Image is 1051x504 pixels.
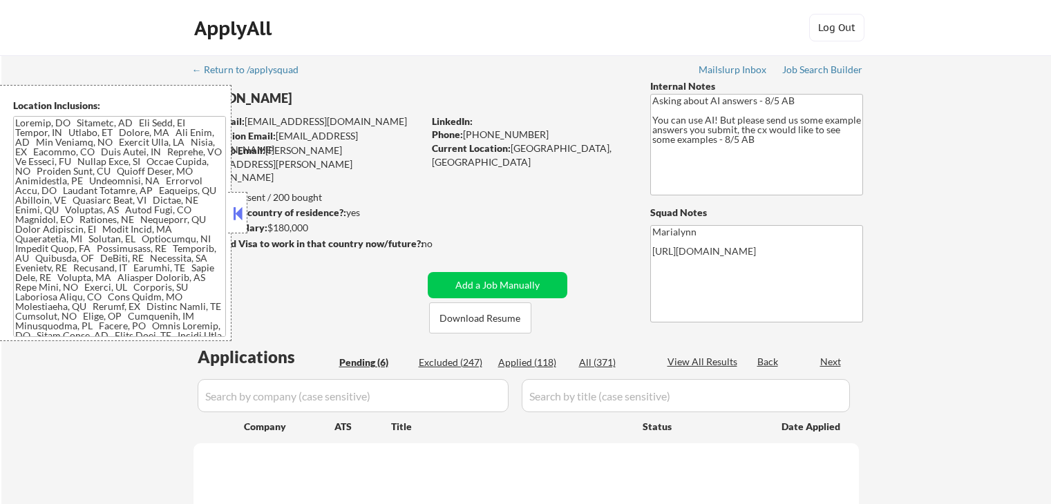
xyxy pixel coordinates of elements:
[428,272,567,298] button: Add a Job Manually
[650,79,863,93] div: Internal Notes
[429,302,531,333] button: Download Resume
[193,191,423,204] div: 118 sent / 200 bought
[192,65,312,75] div: ← Return to /applysquad
[498,356,567,369] div: Applied (118)
[432,128,463,140] strong: Phone:
[757,355,779,369] div: Back
[432,128,627,142] div: [PHONE_NUMBER]
[667,355,741,369] div: View All Results
[194,115,423,128] div: [EMAIL_ADDRESS][DOMAIN_NAME]
[198,349,334,365] div: Applications
[422,237,461,251] div: no
[244,420,334,434] div: Company
[820,355,842,369] div: Next
[193,90,477,107] div: [PERSON_NAME]
[432,142,511,154] strong: Current Location:
[643,414,761,438] div: Status
[432,142,627,168] div: [GEOGRAPHIC_DATA], [GEOGRAPHIC_DATA]
[699,65,768,75] div: Mailslurp Inbox
[193,238,424,249] strong: Will need Visa to work in that country now/future?:
[194,17,276,40] div: ApplyAll
[193,144,423,184] div: [PERSON_NAME][EMAIL_ADDRESS][PERSON_NAME][DOMAIN_NAME]
[193,206,419,220] div: yes
[699,64,768,78] a: Mailslurp Inbox
[522,379,850,412] input: Search by title (case sensitive)
[192,64,312,78] a: ← Return to /applysquad
[194,129,423,156] div: [EMAIL_ADDRESS][DOMAIN_NAME]
[782,64,863,78] a: Job Search Builder
[193,206,346,218] strong: Can work in country of residence?:
[391,420,629,434] div: Title
[334,420,391,434] div: ATS
[782,420,842,434] div: Date Applied
[650,206,863,220] div: Squad Notes
[419,356,488,369] div: Excluded (247)
[13,99,226,113] div: Location Inclusions:
[339,356,408,369] div: Pending (6)
[809,14,864,41] button: Log Out
[198,379,509,412] input: Search by company (case sensitive)
[782,65,863,75] div: Job Search Builder
[193,221,423,235] div: $180,000
[432,115,473,127] strong: LinkedIn:
[579,356,648,369] div: All (371)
